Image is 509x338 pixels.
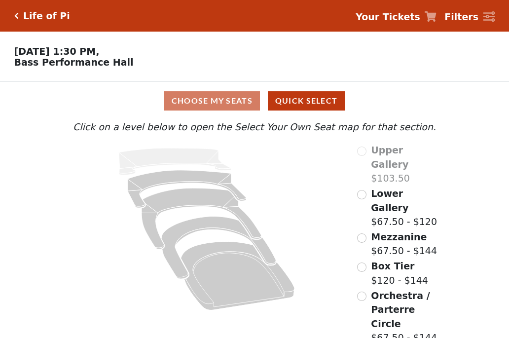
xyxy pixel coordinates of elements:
[371,187,438,229] label: $67.50 - $120
[444,11,478,22] strong: Filters
[119,148,231,175] path: Upper Gallery - Seats Available: 0
[371,261,414,271] span: Box Tier
[371,188,408,213] span: Lower Gallery
[371,230,437,258] label: $67.50 - $144
[356,11,420,22] strong: Your Tickets
[371,231,427,242] span: Mezzanine
[371,145,408,170] span: Upper Gallery
[371,143,438,186] label: $103.50
[14,12,19,19] a: Click here to go back to filters
[268,91,345,111] button: Quick Select
[23,10,70,22] h5: Life of Pi
[128,170,247,208] path: Lower Gallery - Seats Available: 95
[371,290,430,329] span: Orchestra / Parterre Circle
[444,10,495,24] a: Filters
[71,120,438,134] p: Click on a level below to open the Select Your Own Seat map for that section.
[181,242,295,310] path: Orchestra / Parterre Circle - Seats Available: 13
[371,259,428,287] label: $120 - $144
[356,10,436,24] a: Your Tickets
